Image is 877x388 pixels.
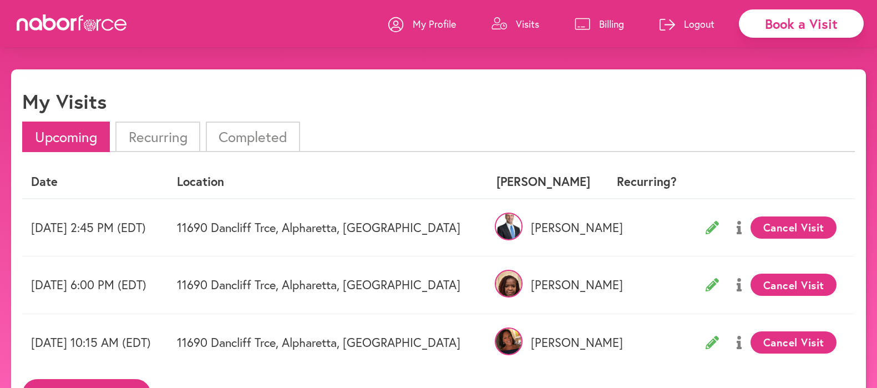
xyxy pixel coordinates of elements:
th: Date [22,165,168,198]
li: Upcoming [22,122,110,152]
p: [PERSON_NAME] [496,335,597,350]
p: Billing [599,17,624,31]
p: Visits [516,17,539,31]
button: Cancel Visit [751,274,837,296]
div: Book a Visit [739,9,864,38]
td: [DATE] 10:15 AM (EDT) [22,314,168,371]
a: Visits [491,7,539,41]
th: [PERSON_NAME] [488,165,606,198]
td: 11690 Dancliff Trce, Alpharetta, [GEOGRAPHIC_DATA] [168,314,488,371]
p: Logout [684,17,714,31]
p: My Profile [413,17,456,31]
p: [PERSON_NAME] [496,220,597,235]
th: Recurring? [606,165,688,198]
th: Location [168,165,488,198]
td: [DATE] 6:00 PM (EDT) [22,256,168,314]
p: [PERSON_NAME] [496,278,597,292]
td: [DATE] 2:45 PM (EDT) [22,199,168,256]
img: l5RUAihT1RF95Q0WmebQ [495,213,523,240]
h1: My Visits [22,89,107,113]
img: PS7KoeZRtauyAfnl2YzQ [495,327,523,355]
button: Cancel Visit [751,331,837,354]
button: Cancel Visit [751,216,837,239]
li: Completed [206,122,300,152]
td: 11690 Dancliff Trce, Alpharetta, [GEOGRAPHIC_DATA] [168,256,488,314]
a: Logout [660,7,714,41]
td: 11690 Dancliff Trce, Alpharetta, [GEOGRAPHIC_DATA] [168,199,488,256]
a: Billing [575,7,624,41]
img: b58fP9iDRJaMXK265Ics [495,270,523,298]
a: My Profile [388,7,456,41]
li: Recurring [115,122,200,152]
